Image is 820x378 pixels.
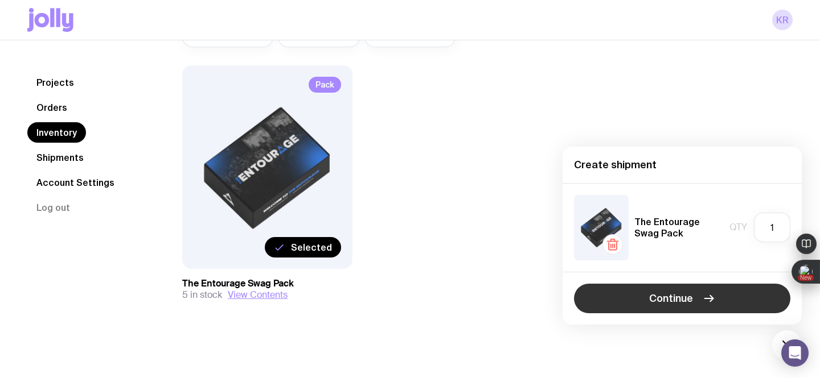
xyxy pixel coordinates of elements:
a: Shipments [27,147,93,168]
div: Open Intercom Messenger [781,339,809,367]
span: Selected [291,242,332,253]
a: Projects [27,72,83,93]
a: KR [772,10,793,30]
h3: The Entourage Swag Pack [182,278,352,289]
span: Pack [309,77,341,93]
button: Log out [27,197,79,218]
h4: Create shipment [574,158,790,172]
a: Orders [27,97,76,118]
button: Continue [574,284,790,313]
span: Qty [729,222,747,233]
a: Inventory [27,122,86,143]
button: View Contents [228,289,288,301]
h5: The Entourage Swag Pack [634,216,724,239]
a: Account Settings [27,172,124,193]
span: 5 in stock [182,289,222,301]
span: Continue [649,292,693,305]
